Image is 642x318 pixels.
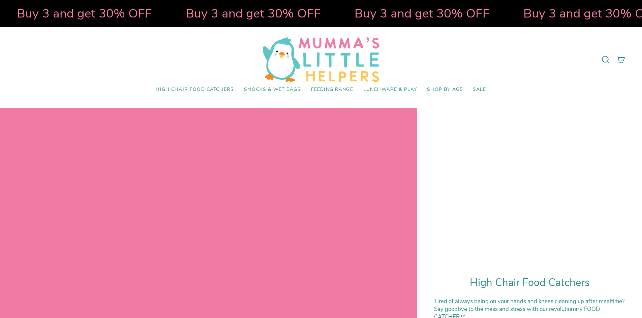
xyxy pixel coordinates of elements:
span: Shop by Age [427,87,463,93]
a: SALE [468,82,491,98]
a: Feeding Range [306,82,358,98]
strong: Buy 3 and get 30% OFF [353,5,488,22]
a: Lunchware & Play [358,82,422,98]
img: Mumma’s Little Helpers [263,37,379,82]
a: Smocks & Wet Bags [239,82,306,98]
span: Smocks & Wet Bags [244,87,301,93]
strong: Buy 3 and get 30% OFF [184,5,319,22]
a: Shop by Age [422,82,468,98]
strong: Buy 3 and get 30% OFF [15,5,150,22]
span: High Chair Food Catchers [156,87,234,93]
a: High Chair Food Catchers [151,82,239,98]
span: Feeding Range [311,87,353,93]
span: SALE [473,87,486,93]
span: Lunchware & Play [363,87,417,93]
h1: High Chair Food Catchers [434,277,625,289]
